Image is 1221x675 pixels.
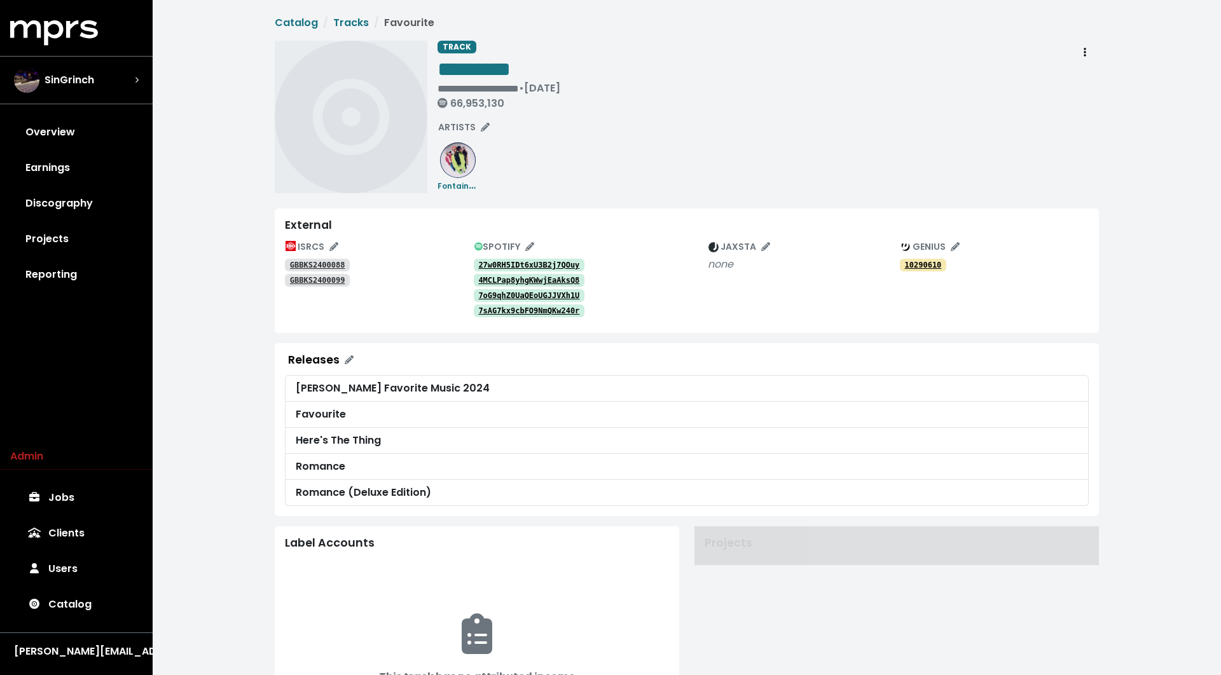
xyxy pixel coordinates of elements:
[288,353,340,367] div: Releases
[285,274,350,287] a: GBBKS2400099
[285,219,1089,232] div: External
[440,142,476,178] img: d5b35bf39b21015a059c7cc641511619.1000x1000x1.jpg
[474,240,535,253] span: SPOTIFY
[438,59,511,79] span: Edit value
[10,114,142,150] a: Overview
[478,306,579,315] tt: 7sAG7kx9cbFO9NmQKw240r
[10,515,142,551] a: Clients
[469,237,541,257] button: Edit spotify track identifications for this track
[438,178,496,193] small: Fontaines D.C.
[432,118,495,137] button: Edit artists
[285,259,350,271] a: GBBKS2400088
[703,237,776,257] button: Edit jaxsta track identifications
[285,402,1089,428] a: Favourite
[10,587,142,622] a: Catalog
[438,81,560,109] span: • [DATE]
[14,67,39,93] img: The selected account / producer
[10,257,142,292] a: Reporting
[708,257,733,271] i: none
[438,121,490,133] span: ARTISTS
[478,261,579,269] tt: 27w0RH5IDt6xU3B2j7QOuy
[286,240,338,253] span: ISRCS
[369,15,434,31] li: Favourite
[285,480,1089,506] a: Romance (Deluxe Edition)
[708,240,770,253] span: JAXSTA
[900,259,946,271] a: 10290610
[10,186,142,221] a: Discography
[285,454,1089,480] a: Romance
[296,433,1078,448] div: Here's The Thing
[900,242,911,252] img: The genius.com logo
[438,97,560,109] div: 66,953,130
[708,242,719,252] img: The jaxsta.com logo
[10,480,142,515] a: Jobs
[438,84,519,93] span: Edit value
[290,261,345,269] tt: GBBKS2400088
[474,289,585,302] a: 7oG9qhZ0UaQEoUGJJVXh1U
[296,381,1078,396] div: [PERSON_NAME] Favorite Music 2024
[905,261,942,269] tt: 10290610
[10,551,142,587] a: Users
[280,237,344,257] button: Edit ISRC mappings for this track
[474,259,585,271] a: 27w0RH5IDt6xU3B2j7QOuy
[1071,41,1099,65] button: Track actions
[474,304,585,317] a: 7sAG7kx9cbFO9NmQKw240r
[275,15,318,30] a: Catalog
[14,644,139,659] div: [PERSON_NAME][EMAIL_ADDRESS][DOMAIN_NAME]
[275,15,1099,31] nav: breadcrumb
[290,276,345,285] tt: GBBKS2400099
[286,241,296,251] img: The logo of the International Organization for Standardization
[296,407,1078,422] div: Favourite
[438,152,478,193] a: Fontaines D.C.
[10,643,142,660] button: [PERSON_NAME][EMAIL_ADDRESS][DOMAIN_NAME]
[296,485,1078,500] div: Romance (Deluxe Edition)
[45,72,94,88] span: SinGrinch
[478,276,579,285] tt: 4MCLPap8yhgKWwjEaAksQ8
[285,536,669,550] div: Label Accounts
[333,15,369,30] a: Tracks
[285,375,1089,402] a: [PERSON_NAME] Favorite Music 2024
[296,459,1078,474] div: Romance
[438,41,476,53] span: TRACK
[285,428,1089,454] a: Here's The Thing
[280,348,362,372] button: Releases
[10,221,142,257] a: Projects
[478,291,579,300] tt: 7oG9qhZ0UaQEoUGJJVXh1U
[10,25,98,39] a: mprs logo
[474,274,585,287] a: 4MCLPap8yhgKWwjEaAksQ8
[10,150,142,186] a: Earnings
[900,240,960,253] span: GENIUS
[895,237,965,257] button: Edit genius track identifications
[275,41,427,193] img: Album art for this track, Favourite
